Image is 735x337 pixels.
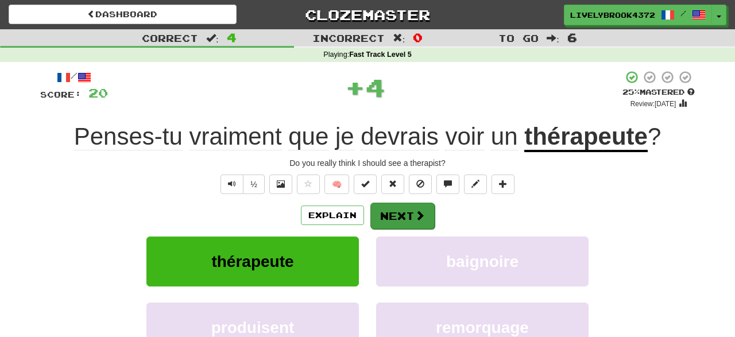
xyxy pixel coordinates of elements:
span: : [206,33,219,43]
strong: Fast Track Level 5 [349,51,412,59]
span: Score: [40,90,82,99]
button: ½ [243,175,265,194]
span: Incorrect [312,32,385,44]
span: remorquage [436,319,529,336]
small: Review: [DATE] [630,100,676,108]
span: vraiment [189,123,282,150]
button: Play sentence audio (ctl+space) [220,175,243,194]
span: thérapeute [211,253,293,270]
button: Discuss sentence (alt+u) [436,175,459,194]
button: 🧠 [324,175,349,194]
span: Penses-tu [74,123,183,150]
span: 6 [567,30,577,44]
div: Do you really think I should see a therapist? [40,157,695,169]
span: : [547,33,559,43]
a: Clozemaster [254,5,482,25]
button: thérapeute [146,237,359,286]
span: LivelyBrook4372 [570,10,655,20]
span: 4 [365,73,385,102]
div: Mastered [622,87,695,98]
span: / [680,9,686,17]
span: voir [445,123,484,150]
span: baignoire [446,253,519,270]
span: : [393,33,405,43]
button: Ignore sentence (alt+i) [409,175,432,194]
span: devrais [361,123,438,150]
span: To go [498,32,539,44]
span: 20 [88,86,108,100]
button: Add to collection (alt+a) [492,175,514,194]
span: un [491,123,518,150]
button: Set this sentence to 100% Mastered (alt+m) [354,175,377,194]
span: je [335,123,354,150]
button: Edit sentence (alt+d) [464,175,487,194]
span: que [288,123,328,150]
span: produisent [211,319,295,336]
span: 4 [227,30,237,44]
button: Explain [301,206,364,225]
button: Next [370,203,435,229]
span: Correct [142,32,198,44]
button: Favorite sentence (alt+f) [297,175,320,194]
a: LivelyBrook4372 / [564,5,712,25]
button: Reset to 0% Mastered (alt+r) [381,175,404,194]
div: Text-to-speech controls [218,175,265,194]
button: baignoire [376,237,589,286]
button: Show image (alt+x) [269,175,292,194]
a: Dashboard [9,5,237,24]
span: + [345,70,365,104]
span: 0 [413,30,423,44]
u: thérapeute [524,123,648,152]
span: 25 % [622,87,640,96]
div: / [40,70,108,84]
span: ? [648,123,661,150]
